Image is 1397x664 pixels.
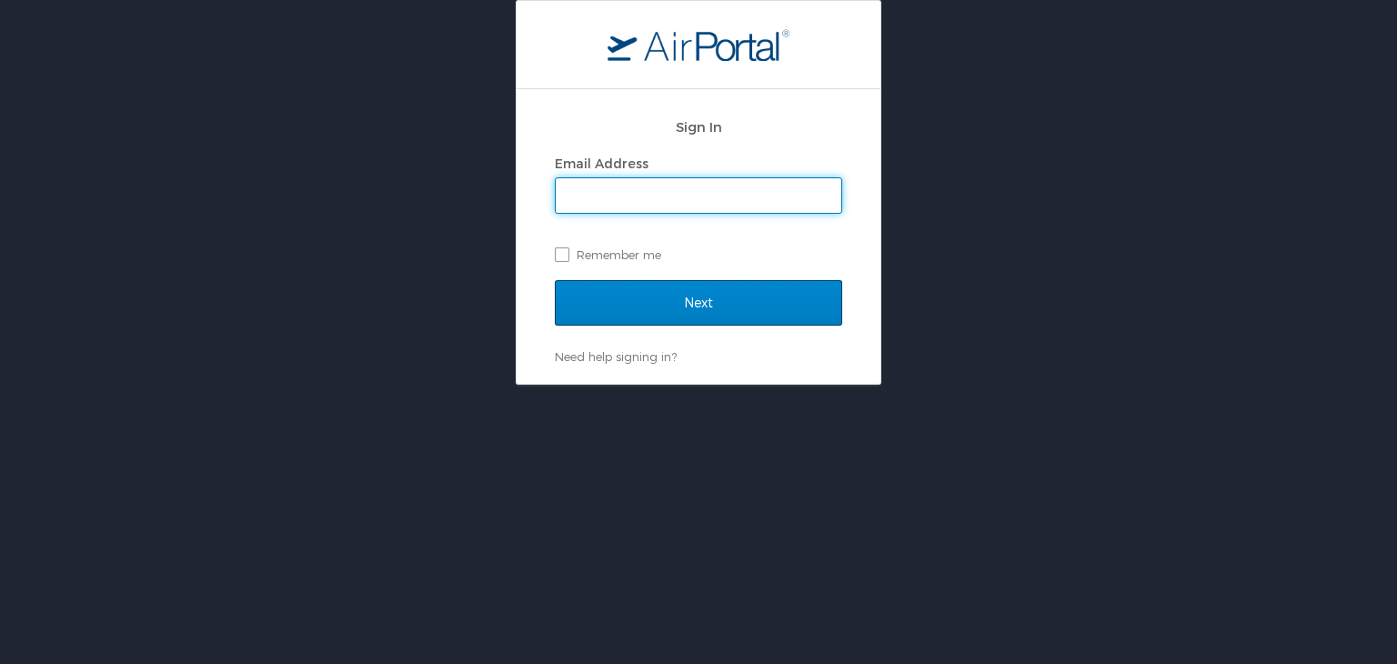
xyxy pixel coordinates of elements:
label: Remember me [555,241,842,268]
label: Email Address [555,156,648,171]
a: Need help signing in? [555,349,677,364]
img: logo [608,28,789,61]
h2: Sign In [555,116,842,137]
input: Next [555,280,842,326]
